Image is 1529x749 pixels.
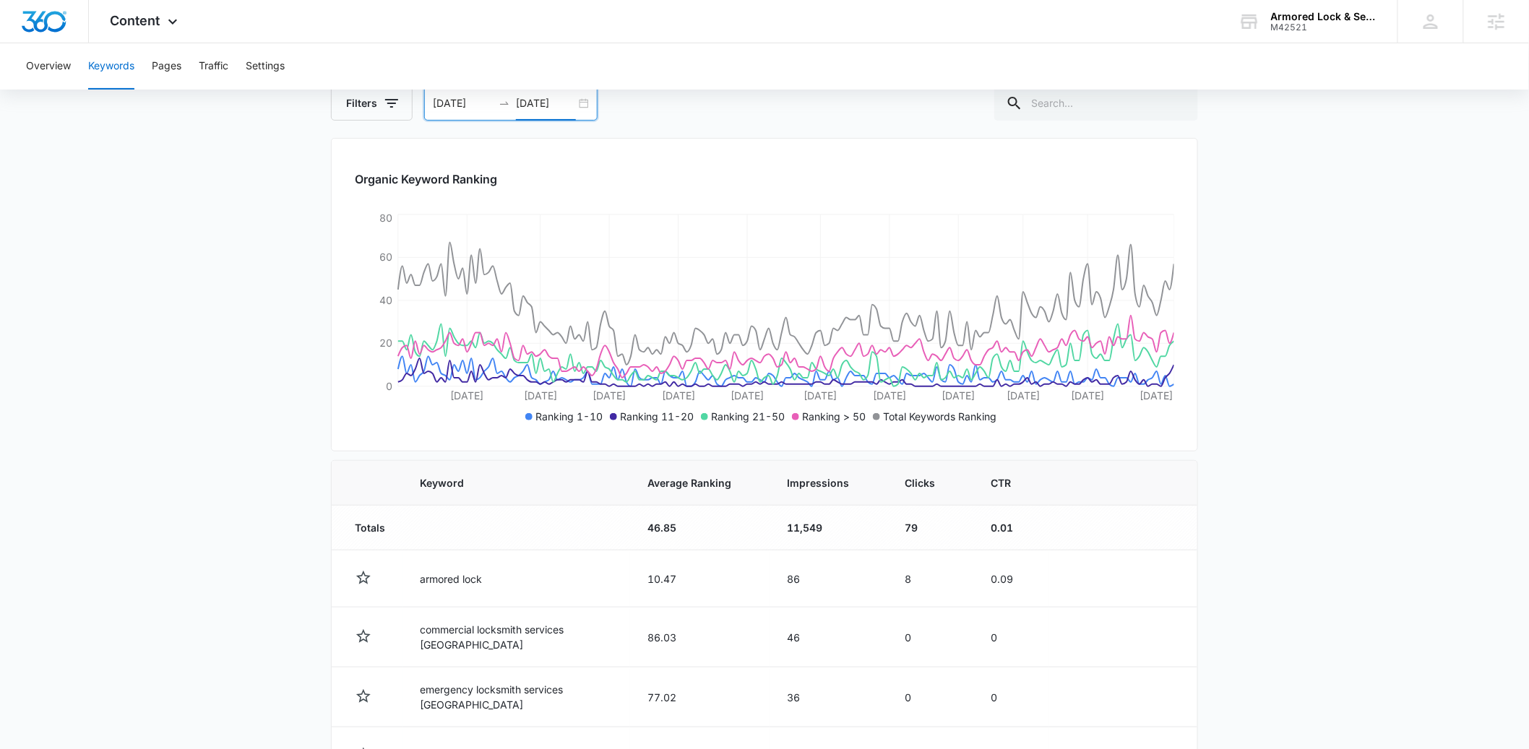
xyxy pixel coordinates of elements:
[887,607,973,667] td: 0
[420,475,592,490] span: Keyword
[379,337,392,349] tspan: 20
[433,95,493,111] input: Start date
[26,43,71,90] button: Overview
[731,389,764,402] tspan: [DATE]
[647,475,731,490] span: Average Ranking
[787,475,849,490] span: Impressions
[973,506,1049,550] td: 0.01
[942,389,975,402] tspan: [DATE]
[662,389,695,402] tspan: [DATE]
[994,86,1198,121] input: Search...
[524,389,557,402] tspan: [DATE]
[379,212,392,224] tspan: 80
[1007,389,1040,402] tspan: [DATE]
[450,389,483,402] tspan: [DATE]
[199,43,228,90] button: Traffic
[499,98,510,109] span: swap-right
[802,410,866,423] span: Ranking > 50
[873,389,906,402] tspan: [DATE]
[630,607,770,667] td: 86.03
[386,380,392,392] tspan: 0
[973,667,1049,727] td: 0
[883,410,996,423] span: Total Keywords Ranking
[887,550,973,607] td: 8
[620,410,694,423] span: Ranking 11-20
[973,550,1049,607] td: 0.09
[887,506,973,550] td: 79
[402,667,630,727] td: emergency locksmith services [GEOGRAPHIC_DATA]
[379,294,392,306] tspan: 40
[1271,22,1377,33] div: account id
[1271,11,1377,22] div: account name
[379,251,392,263] tspan: 60
[991,475,1011,490] span: CTR
[402,550,630,607] td: armored lock
[630,506,770,550] td: 46.85
[770,607,887,667] td: 46
[973,607,1049,667] td: 0
[1140,389,1173,402] tspan: [DATE]
[630,550,770,607] td: 10.47
[804,389,837,402] tspan: [DATE]
[887,667,973,727] td: 0
[1072,389,1105,402] tspan: [DATE]
[332,506,402,550] td: Totals
[593,389,626,402] tspan: [DATE]
[630,667,770,727] td: 77.02
[770,506,887,550] td: 11,549
[355,170,1174,188] h2: Organic Keyword Ranking
[331,86,413,121] button: Filters
[88,43,134,90] button: Keywords
[905,475,935,490] span: Clicks
[499,98,510,109] span: to
[516,95,576,111] input: End date
[770,550,887,607] td: 86
[111,13,160,28] span: Content
[402,607,630,667] td: commercial locksmith services [GEOGRAPHIC_DATA]
[152,43,181,90] button: Pages
[770,667,887,727] td: 36
[246,43,285,90] button: Settings
[711,410,785,423] span: Ranking 21-50
[535,410,603,423] span: Ranking 1-10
